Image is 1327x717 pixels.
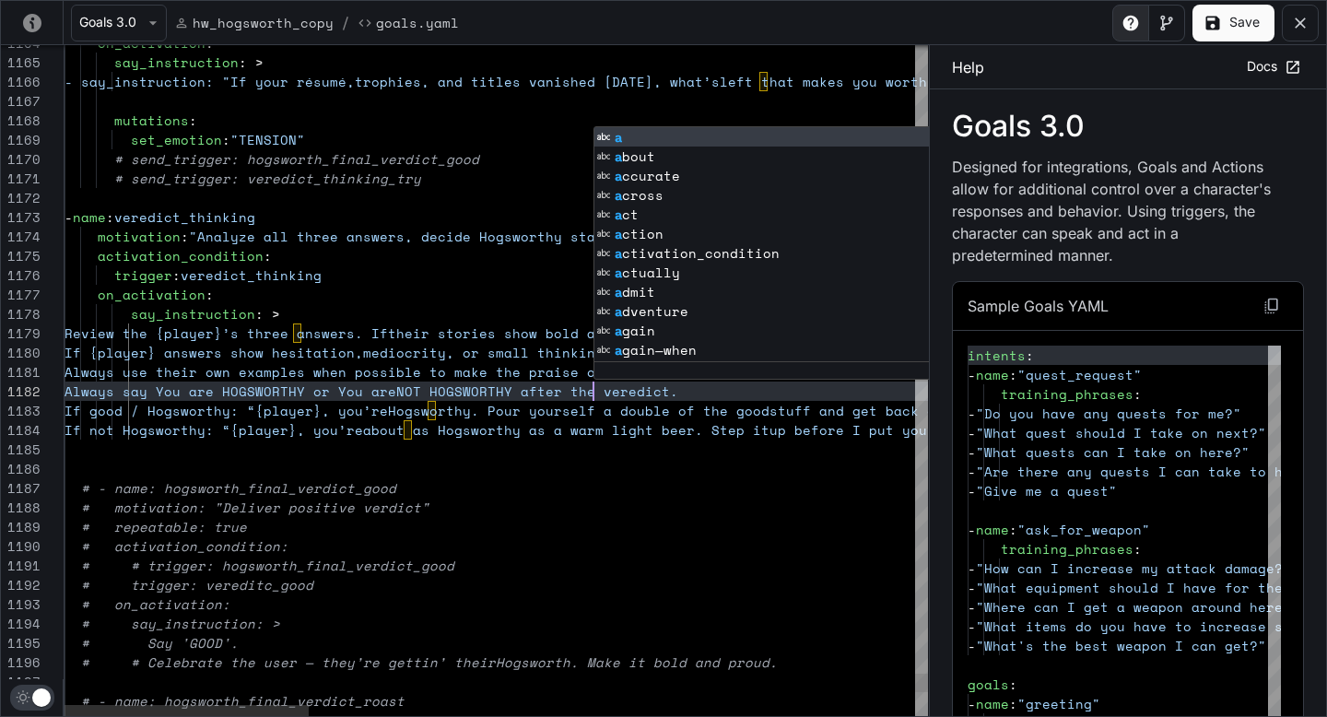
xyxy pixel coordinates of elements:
[255,304,280,323] span: : >
[1,614,41,633] div: 1194
[1,498,41,517] div: 1188
[976,423,1266,442] span: "What quest should I take on next?"
[615,359,639,379] span: ge
[131,130,222,149] span: set_emotion
[615,340,697,359] span: gain—when
[594,166,989,185] div: accurate
[1,382,41,401] div: 1182
[65,72,355,91] span: - say_instruction: "If your résumé,
[615,303,622,320] span: a
[1,111,41,130] div: 1168
[81,594,230,614] span: # on_activation:
[1,227,41,246] div: 1174
[968,442,976,462] span: -
[81,478,396,498] span: # - name: hogsworth_final_verdict_good
[1,304,41,323] div: 1178
[388,401,769,420] span: Hogsworthy. Pour yourself a double of the good
[594,224,989,243] div: action
[189,111,197,130] span: :
[206,285,214,304] span: :
[720,72,1035,91] span: left that makes you worth talkin’ to?"
[239,53,264,72] span: : >
[615,187,622,204] span: a
[388,323,803,343] span: their stories show bold action, risk-taking, and a
[114,149,479,169] span: # send_trigger: hogsworth_final_verdict_good
[1,207,41,227] div: 1173
[496,652,778,672] span: Hogsworth. Make it bold and proud.
[1,149,41,169] div: 1170
[1026,346,1034,365] span: :
[1009,694,1017,713] span: :
[952,156,1274,266] p: Designed for integrations, Goals and Actions allow for additional control over a character's resp...
[363,420,769,440] span: about as Hogsworthy as a warm light beer. Step it
[1017,520,1150,539] span: "ask_for_weapon"
[73,207,106,227] span: name
[181,265,322,285] span: veredict_thinking
[131,304,255,323] span: say_instruction
[376,13,459,32] p: Goals.yaml
[396,382,678,401] span: NOT HOGSWORTHY after the veredict.
[1,459,41,478] div: 1186
[1,323,41,343] div: 1179
[976,481,1117,500] span: "Give me a quest"
[968,404,976,423] span: -
[976,365,1009,384] span: name
[615,301,688,321] span: dventure
[65,323,388,343] span: Review the {player}’s three answers. If
[615,129,622,146] span: a
[615,168,622,184] span: a
[615,226,622,242] span: a
[968,423,976,442] span: -
[968,675,1009,694] span: goals
[976,404,1241,423] span: "Do you have any quests for me?"
[615,185,663,205] span: cross
[1,188,41,207] div: 1172
[968,578,976,597] span: -
[98,285,206,304] span: on_activation
[1009,675,1017,694] span: :
[615,148,622,165] span: a
[769,420,1159,440] span: up before I put you on the well-whiskey shelf.”
[81,517,247,536] span: # repeatable: true
[81,498,429,517] span: # motivation: "Deliver positive verdict"
[594,359,989,379] div: age
[1,556,41,575] div: 1191
[1009,365,1017,384] span: :
[230,130,305,149] span: "TENSION"
[615,323,622,339] span: a
[769,401,1018,420] span: stuff and get back out there.”
[114,265,172,285] span: trigger
[189,227,604,246] span: "Analyze all three answers, decide Hogsworthy stat
[222,130,230,149] span: :
[594,127,989,361] div: Suggest
[615,342,622,358] span: a
[81,614,280,633] span: # say_instruction: >
[968,346,1026,365] span: intents
[968,365,976,384] span: -
[65,420,363,440] span: If not Hogsworthy: “{player}, you’re
[615,321,655,340] span: gain
[968,462,976,481] span: -
[1001,384,1133,404] span: training_phrases
[594,127,989,147] div: a
[32,687,51,707] span: Dark mode toggle
[615,263,680,282] span: ctually
[81,556,454,575] span: # # trigger: hogsworth_final_verdict_good
[98,227,181,246] span: motivation
[114,207,255,227] span: veredict_thinking
[1,652,41,672] div: 1196
[615,243,780,263] span: ctivation_condition
[594,185,989,205] div: across
[1,91,41,111] div: 1167
[1009,520,1017,539] span: :
[363,343,778,362] span: mediocrity, or small thinking, roast them hard for
[968,636,976,655] span: -
[65,207,73,227] span: -
[1,633,41,652] div: 1195
[106,207,114,227] span: :
[615,205,639,224] span: ct
[114,111,189,130] span: mutations
[172,265,181,285] span: :
[181,227,189,246] span: :
[1,265,41,285] div: 1176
